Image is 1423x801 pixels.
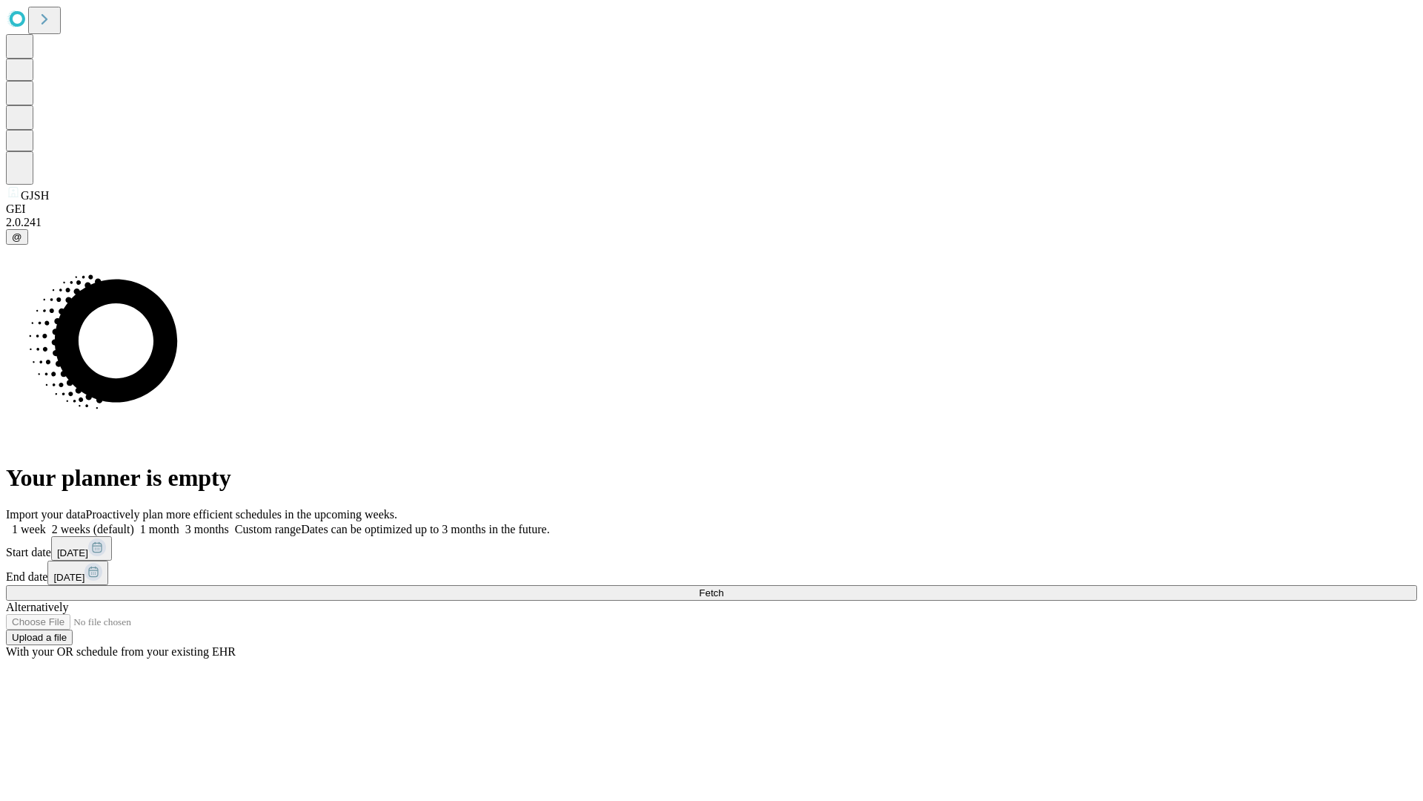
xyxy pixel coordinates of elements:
span: Proactively plan more efficient schedules in the upcoming weeks. [86,508,397,521]
button: [DATE] [51,536,112,561]
div: End date [6,561,1417,585]
span: GJSH [21,189,49,202]
span: @ [12,231,22,243]
h1: Your planner is empty [6,464,1417,492]
div: GEI [6,202,1417,216]
span: Custom range [235,523,301,535]
span: 2 weeks (default) [52,523,134,535]
span: 1 month [140,523,179,535]
button: [DATE] [47,561,108,585]
button: Fetch [6,585,1417,601]
span: Fetch [699,587,723,599]
span: Dates can be optimized up to 3 months in the future. [301,523,549,535]
span: Alternatively [6,601,68,613]
span: Import your data [6,508,86,521]
div: Start date [6,536,1417,561]
span: [DATE] [57,547,88,558]
button: Upload a file [6,630,73,645]
span: With your OR schedule from your existing EHR [6,645,236,658]
div: 2.0.241 [6,216,1417,229]
button: @ [6,229,28,245]
span: [DATE] [53,572,84,583]
span: 3 months [185,523,229,535]
span: 1 week [12,523,46,535]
